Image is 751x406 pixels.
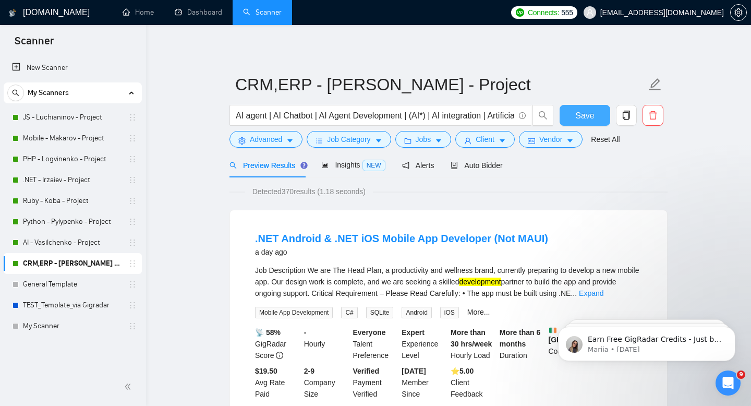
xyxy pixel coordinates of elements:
div: Job Description We are The Head Plan, a productivity and wellness brand, currently preparing to d... [255,265,642,299]
a: More... [467,308,490,316]
a: JS - Luchianinov - Project [23,107,122,128]
div: Tooltip anchor [299,161,309,170]
span: holder [128,155,137,163]
span: bars [316,137,323,145]
span: SQLite [366,307,394,318]
span: notification [402,162,409,169]
span: caret-down [375,137,382,145]
b: More than 30 hrs/week [451,328,492,348]
a: PHP - Logvinenko - Project [23,149,122,170]
input: Search Freelance Jobs... [236,109,514,122]
span: holder [128,322,137,330]
span: setting [238,137,246,145]
div: Payment Verified [351,365,400,400]
input: Scanner name... [235,71,646,98]
button: userClientcaret-down [455,131,515,148]
span: robot [451,162,458,169]
a: General Template [23,274,122,295]
li: New Scanner [4,57,142,78]
a: homeHome [123,8,154,17]
a: AI - Vasilchenko - Project [23,232,122,253]
a: .NET - Irzaiev - Project [23,170,122,190]
span: edit [648,78,662,91]
span: double-left [124,381,135,392]
span: iOS [440,307,459,318]
b: 2-9 [304,367,314,375]
a: CRM,ERP - [PERSON_NAME] - Project [23,253,122,274]
button: search [7,85,24,101]
b: $19.50 [255,367,277,375]
button: delete [643,105,663,126]
div: Hourly Load [449,327,498,361]
span: idcard [528,137,535,145]
span: Insights [321,161,385,169]
span: caret-down [499,137,506,145]
b: - [304,328,307,337]
span: search [229,162,237,169]
span: holder [128,238,137,247]
span: caret-down [286,137,294,145]
span: holder [128,301,137,309]
div: Company Size [302,365,351,400]
span: holder [128,280,137,289]
b: Verified [353,367,380,375]
span: Mobile App Development [255,307,333,318]
b: 📡 58% [255,328,281,337]
span: folder [404,137,411,145]
span: caret-down [566,137,574,145]
span: copy [616,111,636,120]
b: [DATE] [402,367,426,375]
button: folderJobscaret-down [395,131,452,148]
span: Advanced [250,134,282,145]
span: Preview Results [229,161,305,170]
span: holder [128,259,137,268]
a: Ruby - Koba - Project [23,190,122,211]
span: Jobs [416,134,431,145]
span: user [586,9,593,16]
span: info-circle [276,352,283,359]
div: Avg Rate Paid [253,365,302,400]
button: barsJob Categorycaret-down [307,131,391,148]
a: Mobile - Makarov - Project [23,128,122,149]
span: search [533,111,553,120]
b: More than 6 months [500,328,541,348]
span: 555 [561,7,573,18]
b: Everyone [353,328,386,337]
button: Save [560,105,610,126]
span: Auto Bidder [451,161,502,170]
span: user [464,137,471,145]
a: setting [730,8,747,17]
a: Python - Pylypenko - Project [23,211,122,232]
span: caret-down [435,137,442,145]
button: copy [616,105,637,126]
span: Alerts [402,161,434,170]
a: Expand [579,289,603,297]
li: My Scanners [4,82,142,337]
iframe: Intercom live chat [716,371,741,396]
span: holder [128,197,137,205]
span: Detected 370 results (1.18 seconds) [245,186,373,197]
span: Job Category [327,134,370,145]
span: holder [128,218,137,226]
iframe: Intercom notifications message [542,305,751,378]
a: dashboardDashboard [175,8,222,17]
div: Duration [498,327,547,361]
a: .NET Android & .NET iOS Mobile App Developer (Not MAUI) [255,233,548,244]
div: Talent Preference [351,327,400,361]
button: search [532,105,553,126]
span: info-circle [519,112,526,119]
span: holder [128,176,137,184]
span: delete [643,111,663,120]
span: search [8,89,23,97]
a: Reset All [591,134,620,145]
span: My Scanners [28,82,69,103]
span: Scanner [6,33,62,55]
span: Save [575,109,594,122]
span: Vendor [539,134,562,145]
span: area-chart [321,161,329,169]
a: My Scanner [23,316,122,337]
